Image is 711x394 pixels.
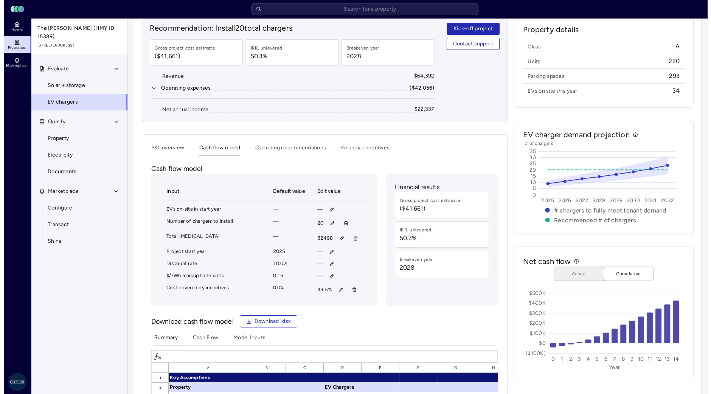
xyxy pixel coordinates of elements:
div: 2 [148,382,165,392]
text: 2032 [657,197,670,204]
span: Marketplace [44,187,75,195]
a: EV chargers [27,94,124,110]
text: 10 [634,356,640,362]
div: Gross project cost estimate [151,44,211,52]
text: 25 [526,160,532,167]
text: 2026 [555,197,568,204]
span: ($41,661) [396,204,456,213]
span: 82498 [314,234,329,242]
div: C [282,363,320,373]
text: 2030 [623,197,636,204]
th: Input [157,183,263,200]
span: EVs on site this year [524,87,573,95]
text: $500K [525,290,542,296]
a: Documents [27,163,124,180]
text: Recommended # of chargers [550,217,632,224]
button: Evaluate [28,60,124,77]
button: Model Inputs [230,334,262,345]
button: Cash flow model [196,144,236,155]
text: 12 [652,356,658,362]
div: Property [165,382,244,392]
text: 2 [565,356,568,362]
text: 11 [644,356,649,362]
p: Download cash flow model [147,316,230,326]
span: Marketplace [2,64,23,68]
td: Project start year [157,246,263,258]
text: 2028 [589,197,602,204]
input: Search for a property [248,3,475,15]
span: — [314,248,319,256]
text: 20 [526,167,532,173]
text: 0 [529,192,532,198]
span: Qualify [44,118,62,126]
td: 2025 [263,246,307,258]
td: 0.15 [263,270,307,282]
span: 220 [665,57,676,65]
text: 2025 [538,197,551,204]
h2: Recommendation: Install 20 total chargers [146,23,431,33]
div: $22,337 [411,105,431,113]
div: Operating expenses [157,84,207,92]
th: Default value [263,183,307,200]
div: ($42,056) [406,84,430,92]
h2: Property details [519,24,680,41]
span: — [314,205,319,214]
span: Contact support [449,40,490,48]
td: Discount rate [157,258,263,270]
h2: EV charger demand projection [519,129,626,140]
button: Operating expenses($42,056) [146,84,431,92]
span: Download .xlsx [251,317,287,326]
text: $400K [525,300,542,306]
td: 0.0% [263,282,307,297]
span: Annual [556,270,594,278]
span: 2028 [396,263,429,272]
text: $0 [536,340,542,346]
div: 1 [148,373,165,382]
div: EV Chargers [320,382,358,392]
div: A [165,363,244,373]
p: Financial results [391,183,485,192]
button: Kick-off project [443,23,496,35]
span: — [314,260,319,268]
span: EV chargers [44,98,74,106]
text: 14 [669,356,675,362]
text: Year [605,364,616,371]
div: E [358,363,396,373]
text: 5 [529,185,532,192]
div: IRR, unlevered [396,226,428,234]
div: H [471,363,509,373]
span: Class [524,43,537,50]
td: $/kWh markup to tenants [157,270,263,282]
button: Marketplace [28,183,124,200]
span: 2028 [343,52,376,61]
span: Cumulative [605,270,643,278]
text: $300K [525,310,542,316]
span: Shine [44,237,58,245]
text: # chargers to fully meet tenant demand [550,207,663,214]
span: Solar + storage [44,81,81,90]
text: 0 [548,356,551,362]
div: D [320,363,358,373]
text: 13 [661,356,666,362]
text: 1 [557,356,559,362]
button: Operating recommendations [251,144,322,155]
span: Units [524,58,537,65]
div: F [396,363,433,373]
span: Home [8,27,19,32]
text: 8 [618,356,621,362]
td: Cost covered by incentives [157,282,263,297]
span: Parking spaces [524,73,561,80]
a: Configure [27,200,124,216]
td: Number of chargers to install [157,216,263,231]
text: 2027 [572,197,585,204]
h2: Net cash flow [519,256,567,267]
button: Qualify [28,113,124,130]
button: Cash Flow [189,334,214,345]
span: Property [44,134,65,143]
span: Configure [44,204,68,212]
span: Transact [44,220,65,229]
div: Net annual income [158,105,205,114]
img: Greystar AS [5,373,23,391]
span: Properties [4,45,22,50]
span: Evaluate [44,65,65,73]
